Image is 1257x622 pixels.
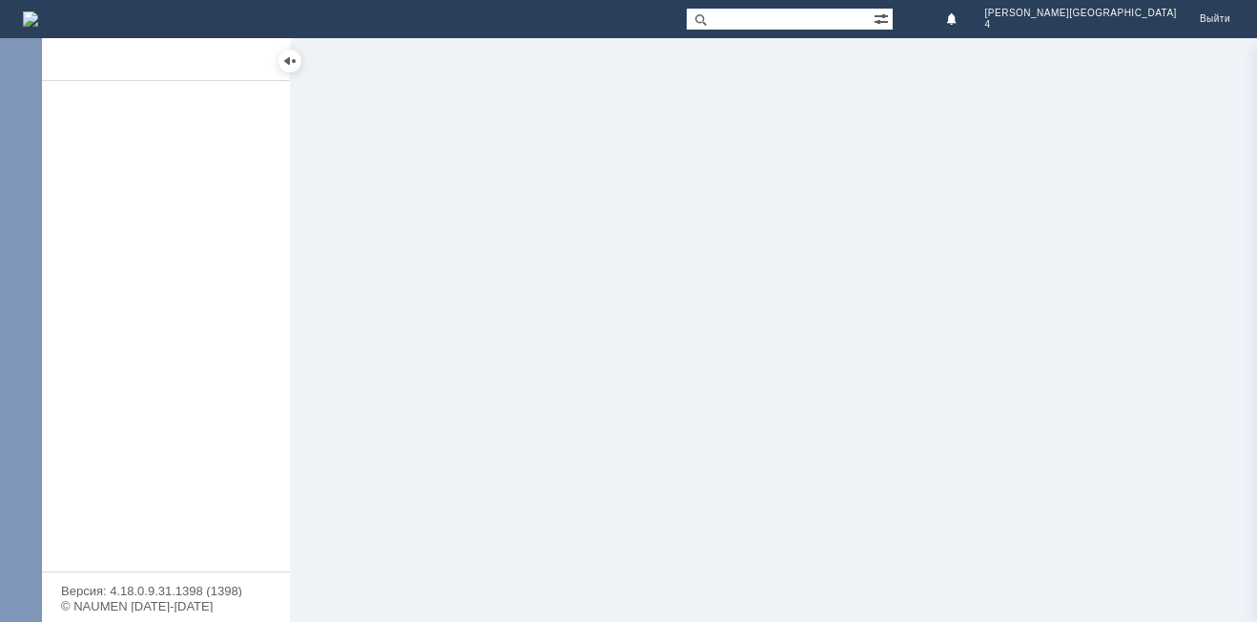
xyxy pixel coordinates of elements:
div: Версия: 4.18.0.9.31.1398 (1398) [61,585,271,597]
span: [PERSON_NAME][GEOGRAPHIC_DATA] [985,8,1177,19]
span: Расширенный поиск [874,9,893,27]
span: 4 [985,19,1177,31]
img: logo [23,11,38,27]
a: Перейти на домашнюю страницу [23,11,38,27]
div: Скрыть меню [278,50,301,73]
div: © NAUMEN [DATE]-[DATE] [61,600,271,612]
